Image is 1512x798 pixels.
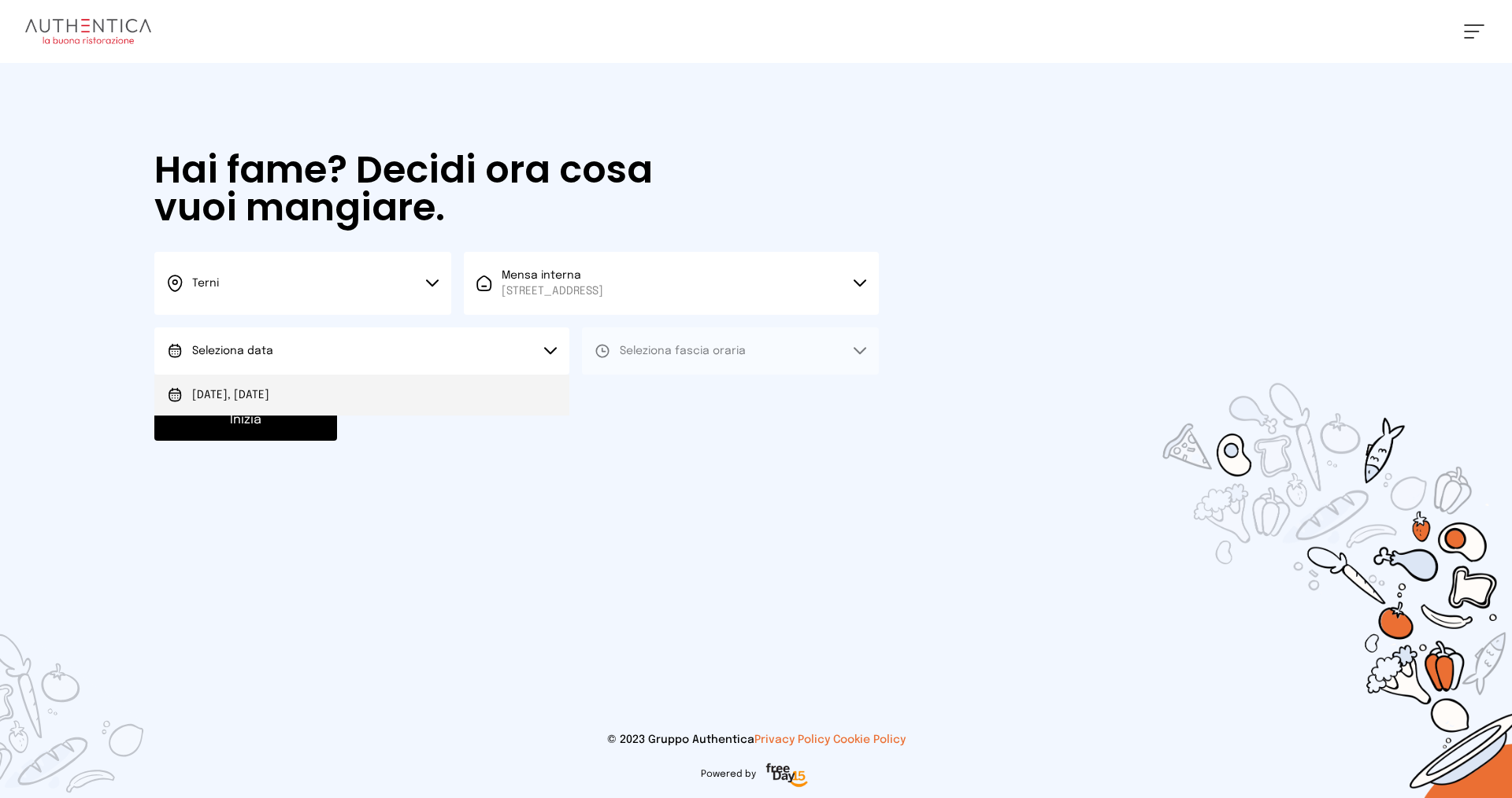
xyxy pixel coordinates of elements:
[25,732,1487,748] p: © 2023 Gruppo Authentica
[192,345,273,357] span: Seleziona data
[701,768,756,781] span: Powered by
[620,345,746,357] span: Seleziona fascia oraria
[154,400,337,441] button: Inizia
[154,327,569,375] button: Seleziona data
[582,327,879,375] button: Seleziona fascia oraria
[754,734,830,745] a: Privacy Policy
[762,760,812,792] img: logo-freeday.3e08031.png
[192,387,269,403] span: [DATE], [DATE]
[833,734,906,745] a: Cookie Policy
